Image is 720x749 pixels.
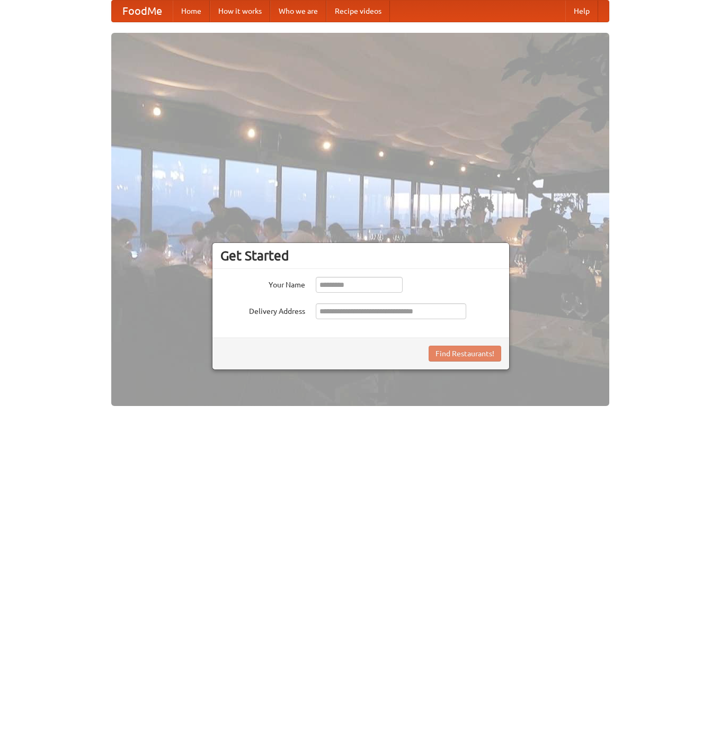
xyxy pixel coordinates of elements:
[326,1,390,22] a: Recipe videos
[173,1,210,22] a: Home
[220,248,501,264] h3: Get Started
[210,1,270,22] a: How it works
[565,1,598,22] a: Help
[220,277,305,290] label: Your Name
[270,1,326,22] a: Who we are
[220,303,305,317] label: Delivery Address
[112,1,173,22] a: FoodMe
[429,346,501,362] button: Find Restaurants!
